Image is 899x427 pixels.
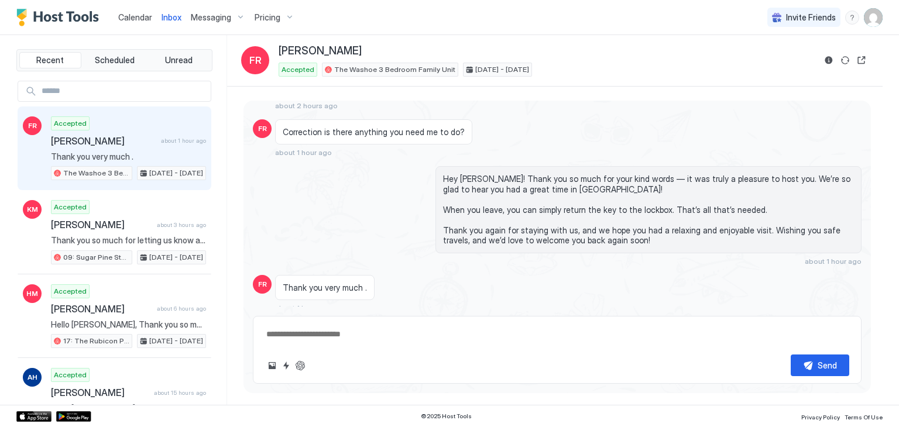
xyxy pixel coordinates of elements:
span: [PERSON_NAME] [51,135,156,147]
button: Reservation information [822,53,836,67]
span: Inbox [162,12,181,22]
span: 09: Sugar Pine Studio at [GEOGRAPHIC_DATA] [63,252,129,263]
span: AH [28,372,37,383]
span: The Washoe 3 Bedroom Family Unit [63,168,129,178]
button: Unread [147,52,210,68]
span: FR [249,53,262,67]
div: User profile [864,8,883,27]
span: KM [27,204,38,215]
span: Privacy Policy [801,414,840,421]
span: Unread [165,55,193,66]
span: Pricing [255,12,280,23]
span: FR [258,123,267,134]
div: tab-group [16,49,212,71]
input: Input Field [37,81,211,101]
a: App Store [16,411,52,422]
a: Calendar [118,11,152,23]
span: Accepted [282,64,314,75]
span: Correction is there anything you need me to do? [283,127,465,137]
span: Calendar [118,12,152,22]
span: about 15 hours ago [154,389,206,397]
button: Scheduled [84,52,146,68]
span: FR [258,279,267,290]
span: [DATE] - [DATE] [475,64,529,75]
button: Open reservation [855,53,869,67]
span: Hello [PERSON_NAME], Thank you so much for your booking! We'll send the check-in instructions [DA... [51,319,206,330]
a: Terms Of Use [845,410,883,422]
span: Scheduled [95,55,135,66]
span: Accepted [54,286,87,297]
span: Accepted [54,118,87,129]
span: about 3 hours ago [157,221,206,229]
div: Send [818,359,837,371]
span: Terms Of Use [845,414,883,421]
button: ChatGPT Auto Reply [293,359,307,373]
span: [PERSON_NAME] [51,219,152,230]
span: The Washoe 3 Bedroom Family Unit [334,64,455,75]
a: Google Play Store [56,411,91,422]
span: Thank you very much . [51,151,206,162]
span: about 1 hour ago [161,137,206,144]
span: about 1 hour ago [805,257,862,266]
span: about 2 hours ago [275,101,338,110]
span: about 6 hours ago [157,305,206,312]
div: menu [845,11,859,25]
button: Send [791,354,849,376]
a: Host Tools Logo [16,9,104,26]
span: [DATE] - [DATE] [149,252,203,263]
a: Inbox [162,11,181,23]
button: Recent [19,52,81,68]
span: FR [28,120,37,131]
span: Thank you so much for letting us know and for taking such good care of everything! We really appr... [51,235,206,246]
span: [DATE] - [DATE] [149,168,203,178]
span: [DATE] - [DATE] [149,336,203,346]
span: © 2025 Host Tools [421,412,472,420]
span: Messaging [191,12,231,23]
span: about 1 hour ago [275,304,332,312]
span: 17: The Rubicon Pet Friendly Studio [63,336,129,346]
span: [PERSON_NAME] [51,303,152,315]
span: [PERSON_NAME] [279,44,362,58]
button: Upload image [265,359,279,373]
a: Privacy Policy [801,410,840,422]
span: Invite Friends [786,12,836,23]
button: Quick reply [279,359,293,373]
span: Thank you very much . [283,283,367,293]
span: about 1 hour ago [275,148,332,157]
span: Accepted [54,370,87,380]
span: Accepted [54,202,87,212]
span: Recent [36,55,64,66]
span: [PERSON_NAME] [51,387,149,398]
span: Hello [PERSON_NAME], Thank you so much for your booking! We'll send the check-in instructions [DA... [51,403,206,414]
span: Hey [PERSON_NAME]! Thank you so much for your kind words — it was truly a pleasure to host you. W... [443,174,854,246]
span: HM [26,288,38,299]
button: Sync reservation [838,53,852,67]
